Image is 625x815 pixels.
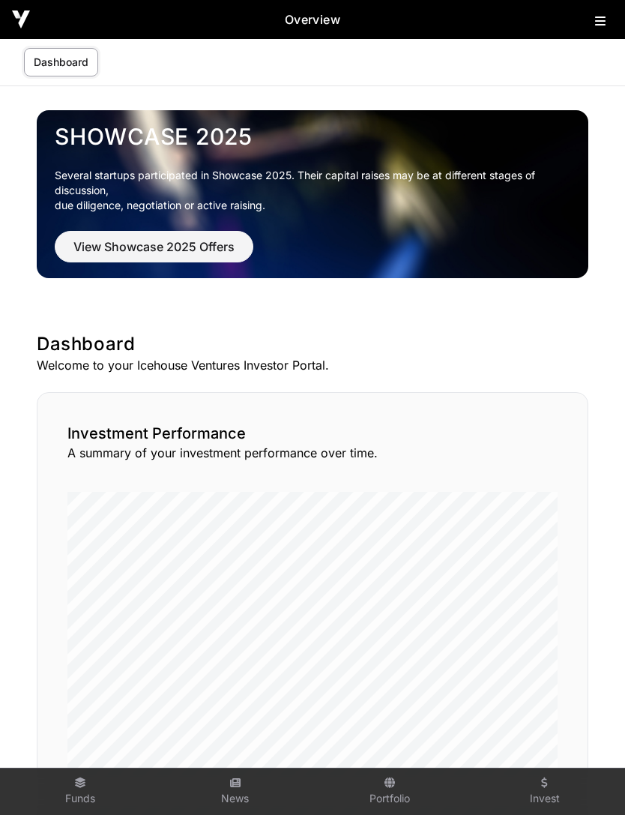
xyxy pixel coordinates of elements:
a: View Showcase 2025 Offers [55,246,253,261]
img: Showcase 2025 [37,110,588,278]
p: A summary of your investment performance over time. [67,444,558,462]
h2: Investment Performance [67,423,558,444]
a: Invest [474,772,617,812]
span: View Showcase 2025 Offers [73,238,235,256]
h1: Dashboard [37,332,588,356]
img: Icehouse Ventures Logo [12,10,30,28]
a: News [164,772,307,812]
h2: Overview [30,10,595,28]
p: Several startups participated in Showcase 2025. Their capital raises may be at different stages o... [55,168,570,213]
a: Funds [9,772,152,812]
a: Showcase 2025 [55,123,570,150]
p: Welcome to your Icehouse Ventures Investor Portal. [37,356,588,374]
iframe: Chat Widget [550,743,625,815]
button: View Showcase 2025 Offers [55,231,253,262]
a: Dashboard [24,48,98,76]
a: Portfolio [318,772,462,812]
